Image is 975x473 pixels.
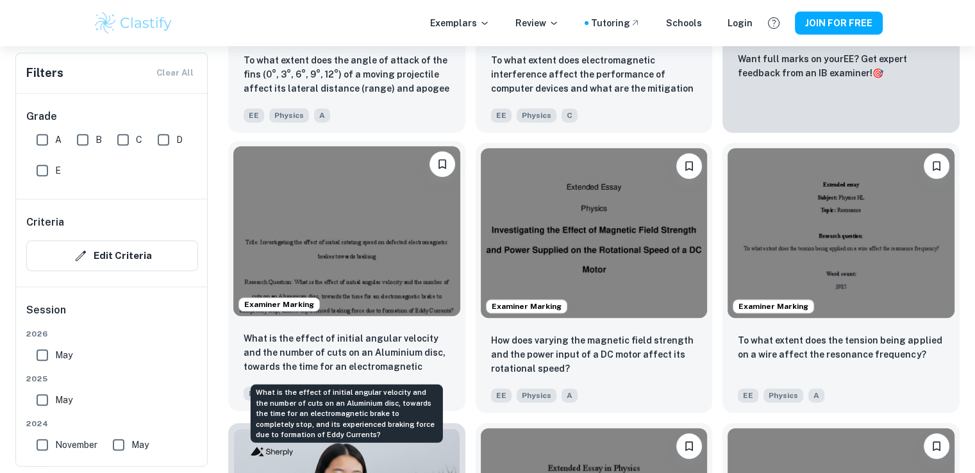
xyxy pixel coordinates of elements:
[131,438,149,452] span: May
[517,108,556,122] span: Physics
[228,143,465,413] a: Examiner MarkingPlease log in to bookmark exemplarsWhat is the effect of initial angular velocity...
[244,386,264,401] span: EE
[491,388,512,402] span: EE
[93,10,174,36] img: Clastify logo
[722,143,960,413] a: Examiner MarkingPlease log in to bookmark exemplars To what extent does the tension being applied...
[26,215,64,230] h6: Criteria
[244,108,264,122] span: EE
[55,163,61,178] span: E
[476,143,713,413] a: Examiner MarkingPlease log in to bookmark exemplarsHow does varying the magnetic field strength a...
[26,373,198,385] span: 2025
[26,64,63,82] h6: Filters
[591,16,640,30] a: Tutoring
[239,299,319,310] span: Examiner Marking
[26,303,198,328] h6: Session
[491,108,512,122] span: EE
[251,385,443,443] div: What is the effect of initial angular velocity and the number of cuts on an Aluminium disc, towar...
[738,333,944,361] p: To what extent does the tension being applied on a wire affect the resonance frequency?
[487,301,567,312] span: Examiner Marking
[795,12,883,35] button: JOIN FOR FREE
[244,331,450,375] p: What is the effect of initial angular velocity and the number of cuts on an Aluminium disc, towar...
[26,418,198,429] span: 2024
[733,301,813,312] span: Examiner Marking
[738,388,758,402] span: EE
[808,388,824,402] span: A
[55,393,72,407] span: May
[872,68,883,78] span: 🎯
[666,16,702,30] a: Schools
[55,133,62,147] span: A
[430,16,490,30] p: Exemplars
[515,16,559,30] p: Review
[517,388,556,402] span: Physics
[26,109,198,124] h6: Grade
[233,146,460,316] img: Physics EE example thumbnail: What is the effect of initial angular ve
[728,148,954,318] img: Physics EE example thumbnail: To what extent does the tension being a
[491,53,697,97] p: To what extent does electromagnetic interference affect the performance of computer devices and w...
[26,240,198,271] button: Edit Criteria
[562,108,578,122] span: C
[676,153,702,179] button: Please log in to bookmark exemplars
[96,133,102,147] span: B
[481,148,708,318] img: Physics EE example thumbnail: How does varying the magnetic field stre
[676,433,702,459] button: Please log in to bookmark exemplars
[55,438,97,452] span: November
[176,133,183,147] span: D
[55,348,72,362] span: May
[738,52,944,80] p: Want full marks on your EE ? Get expert feedback from an IB examiner!
[491,333,697,376] p: How does varying the magnetic field strength and the power input of a DC motor affect its rotatio...
[763,388,803,402] span: Physics
[269,108,309,122] span: Physics
[136,133,142,147] span: C
[728,16,753,30] a: Login
[924,433,949,459] button: Please log in to bookmark exemplars
[429,151,455,177] button: Please log in to bookmark exemplars
[562,388,578,402] span: A
[314,108,330,122] span: A
[763,12,785,34] button: Help and Feedback
[26,328,198,340] span: 2026
[924,153,949,179] button: Please log in to bookmark exemplars
[244,53,450,97] p: To what extent does the angle of attack of the fins (0°, 3°, 6°, 9°, 12°) of a moving projectile ...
